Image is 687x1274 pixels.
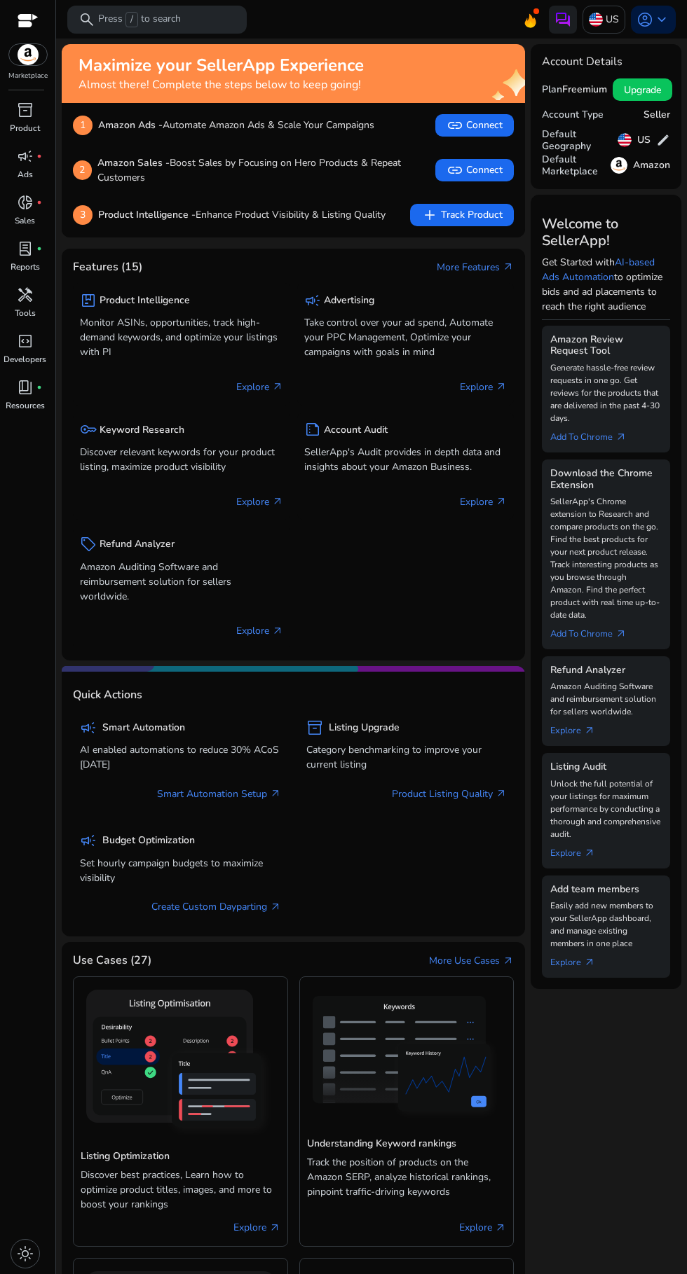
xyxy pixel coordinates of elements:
[80,536,97,553] span: sell
[81,984,280,1146] img: Listing Optimization
[17,286,34,303] span: handyman
[495,1222,506,1233] span: arrow_outward
[324,295,374,307] h5: Advertising
[15,214,35,227] p: Sales
[98,118,163,132] b: Amazon Ads -
[80,560,283,604] p: Amazon Auditing Software and reimbursement solution for sellers worldwide.
[100,539,175,551] h5: Refund Analyzer
[542,55,670,69] h4: Account Details
[17,148,34,165] span: campaign
[306,742,508,772] p: Category benchmarking to improve your current listing
[307,1155,507,1199] p: Track the position of products on the Amazon SERP, analyze historical rankings, pinpoint traffic-...
[550,761,662,773] h5: Listing Audit
[80,719,97,736] span: campaign
[656,133,670,147] span: edit
[550,361,662,424] p: Generate hassle-free review requests in one go. Get reviews for the products that are delivered i...
[550,495,662,621] p: SellerApp's Chrome extension to Research and compare products on the go. Find the best products f...
[97,156,170,169] b: Amazon Sales -
[270,901,281,913] span: arrow_outward
[550,718,606,738] a: Explorearrow_outward
[550,665,662,677] h5: Refund Analyzer
[236,494,283,509] p: Explore
[98,207,386,222] p: Enhance Product Visibility & Listing Quality
[392,787,507,801] a: Product Listing Quality
[550,621,638,641] a: Add To Chrome
[447,162,463,179] span: link
[272,625,283,637] span: arrow_outward
[73,688,142,702] h4: Quick Actions
[4,353,46,366] p: Developers
[542,129,618,153] h5: Default Geography
[36,246,42,251] span: fiber_manual_record
[429,953,514,968] a: More Use Casesarrow_outward
[15,307,36,319] p: Tools
[272,381,283,392] span: arrow_outward
[73,261,142,274] h4: Features (15)
[102,835,195,847] h5: Budget Optimization
[79,55,364,76] h2: Maximize your SellerApp Experience
[73,116,93,135] p: 1
[550,680,662,718] p: Amazon Auditing Software and reimbursement solution for sellers worldwide.
[550,468,662,492] h5: Download the Chrome Extension
[304,445,508,474] p: SellerApp's Audit provides in depth data and insights about your Amazon Business.
[637,134,651,146] h5: US
[542,255,670,314] p: Get Started with to optimize bids and ad placements to reach the right audience
[447,117,503,134] span: Connect
[542,109,604,121] h5: Account Type
[17,194,34,211] span: donut_small
[637,11,653,28] span: account_circle
[613,78,672,101] button: Upgrade
[80,292,97,309] span: package
[79,78,364,92] h4: Almost there! Complete the steps below to keep going!
[503,261,514,272] span: arrow_outward
[447,162,503,179] span: Connect
[11,261,40,273] p: Reports
[550,884,662,896] h5: Add team members
[73,205,93,225] p: 3
[73,954,151,967] h4: Use Cases (27)
[496,381,507,392] span: arrow_outward
[236,380,283,394] p: Explore
[550,334,662,358] h5: Amazon Review Request Tool
[562,84,607,96] h5: Freemium
[584,957,595,968] span: arrow_outward
[550,899,662,950] p: Easily add new members to your SellerApp dashboard, and manage existing members in one place
[98,12,181,27] p: Press to search
[306,719,323,736] span: inventory_2
[80,856,281,885] p: Set hourly campaign budgets to maximize visibility
[421,207,503,223] span: Track Product
[542,154,611,178] h5: Default Marketplace
[618,133,632,147] img: us.svg
[542,256,655,284] a: AI-based Ads Automation
[550,424,638,444] a: Add To Chrome
[459,1220,506,1235] a: Explore
[496,496,507,507] span: arrow_outward
[615,628,627,639] span: arrow_outward
[307,1138,507,1150] h5: Understanding Keyword rankings
[80,742,281,772] p: AI enabled automations to reduce 30% ACoS [DATE]
[17,333,34,349] span: code_blocks
[80,315,283,359] p: Monitor ASINs, opportunities, track high-demand keywords, and optimize your listings with PI
[8,71,48,81] p: Marketplace
[100,295,190,307] h5: Product Intelligence
[550,840,606,860] a: Explorearrow_outward
[157,787,281,801] a: Smart Automation Setup
[460,494,507,509] p: Explore
[233,1220,280,1235] a: Explore
[324,424,388,436] h5: Account Audit
[584,725,595,736] span: arrow_outward
[503,955,514,967] span: arrow_outward
[410,204,514,226] button: addTrack Product
[10,122,40,134] p: Product
[80,421,97,438] span: key
[304,315,508,359] p: Take control over your ad spend, Automate your PPC Management, Optimize your campaigns with goals...
[542,84,562,96] h5: Plan
[611,157,627,174] img: amazon.svg
[9,44,47,65] img: amazon.svg
[307,990,507,1127] img: Understanding Keyword rankings
[272,496,283,507] span: arrow_outward
[79,11,95,28] span: search
[584,847,595,859] span: arrow_outward
[269,1222,280,1233] span: arrow_outward
[447,117,463,134] span: link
